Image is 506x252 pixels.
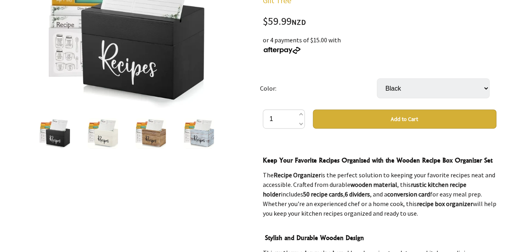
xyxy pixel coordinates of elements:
[263,156,492,164] strong: Keep Your Favorite Recipes Organized with the Wooden Recipe Box Organizer Set
[88,118,118,149] img: Wooden Recipe Box Organizer Set with 50 Recipe Cards
[387,190,430,198] strong: conversion card
[136,118,166,149] img: Wooden Recipe Box Organizer Set with 50 Recipe Cards
[292,18,306,27] span: NZD
[263,35,496,54] div: or 4 payments of $15.00 with
[263,16,496,27] div: $59.99
[313,109,496,129] button: Add to Cart
[263,47,301,54] img: Afterpay
[263,170,496,218] p: The is the perfect solution to keeping your favorite recipes neat and accessible. Crafted from du...
[303,190,343,198] strong: 50 recipe cards
[260,67,377,109] td: Color:
[417,200,473,208] strong: recipe box organizer
[265,234,364,242] strong: Stylish and Durable Wooden Design
[184,118,214,149] img: Wooden Recipe Box Organizer Set with 50 Recipe Cards
[274,171,321,179] strong: Recipe Organizer
[40,118,70,149] img: Wooden Recipe Box Organizer Set with 50 Recipe Cards
[350,181,397,189] strong: wooden material
[345,190,370,198] strong: 6 dividers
